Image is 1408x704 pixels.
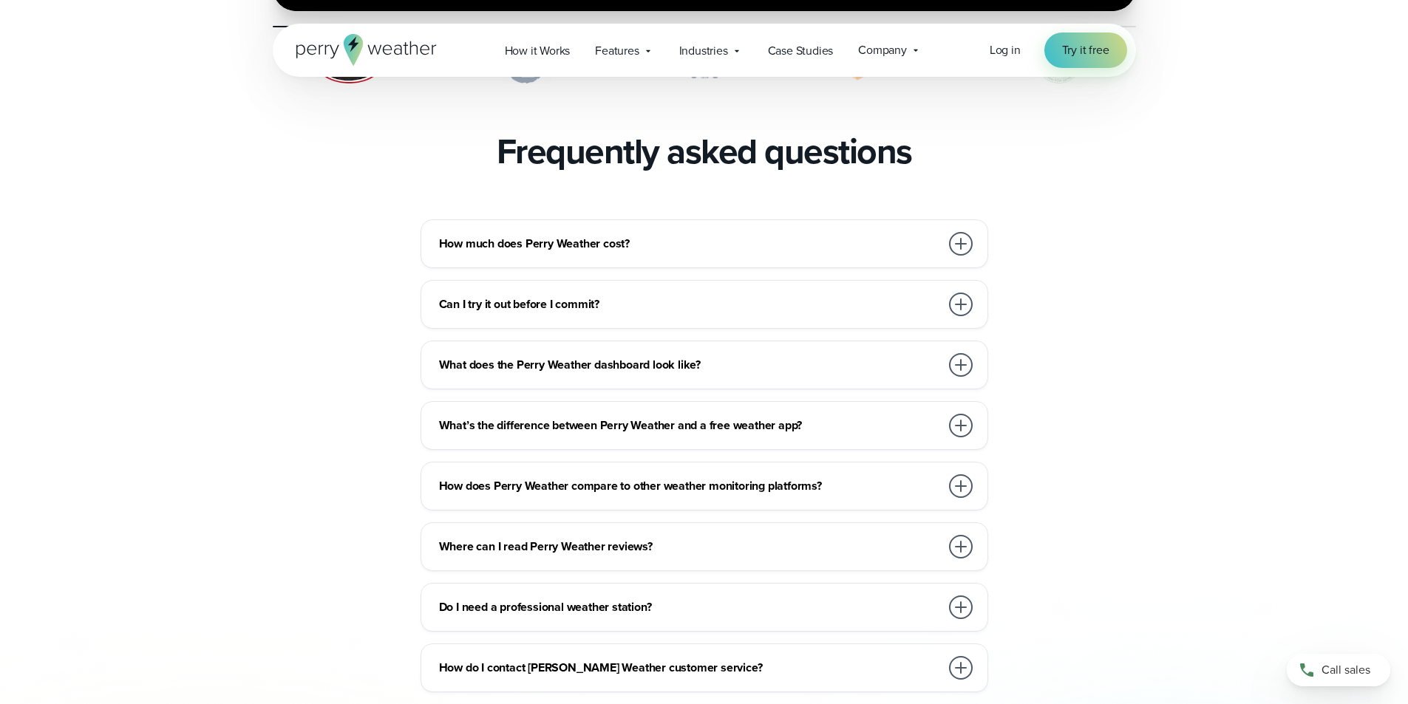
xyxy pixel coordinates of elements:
span: Industries [679,42,728,60]
h3: Where can I read Perry Weather reviews? [439,538,940,556]
span: Call sales [1322,661,1370,679]
h3: How does Perry Weather compare to other weather monitoring platforms? [439,477,940,495]
span: Log in [990,41,1021,58]
span: How it Works [505,42,571,60]
a: Case Studies [755,35,846,66]
h3: Can I try it out before I commit? [439,295,940,313]
h3: Do I need a professional weather station? [439,598,940,616]
a: Try it free [1044,33,1127,68]
h3: How much does Perry Weather cost? [439,235,940,253]
h2: Frequently asked questions [497,131,912,172]
a: Call sales [1287,654,1390,686]
span: Company [858,41,907,59]
h3: How do I contact [PERSON_NAME] Weather customer service? [439,659,940,677]
span: Case Studies [768,42,834,60]
span: Features [595,42,639,60]
a: How it Works [492,35,583,66]
h3: What does the Perry Weather dashboard look like? [439,356,940,374]
span: Try it free [1062,41,1109,59]
a: Log in [990,41,1021,59]
h3: What’s the difference between Perry Weather and a free weather app? [439,417,940,434]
